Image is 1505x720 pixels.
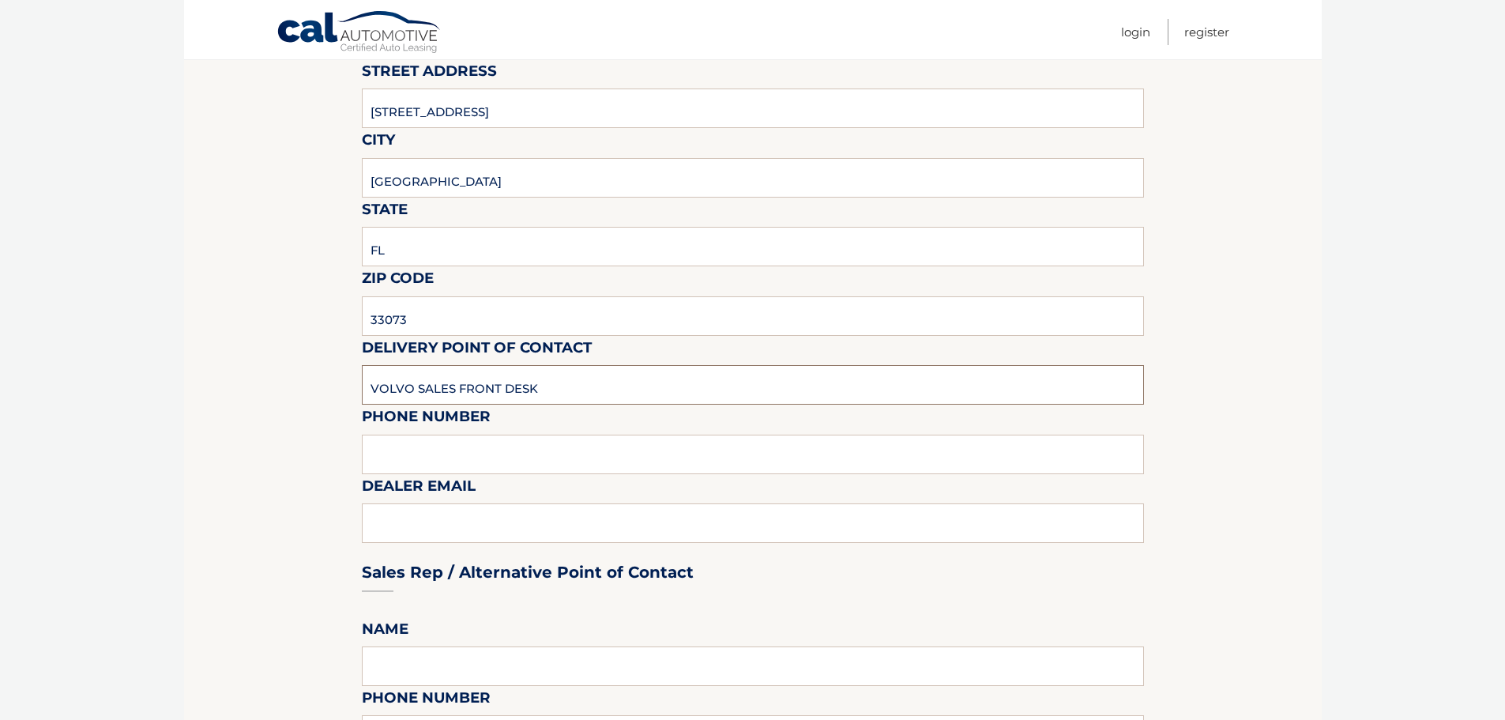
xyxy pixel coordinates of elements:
label: Delivery Point of Contact [362,336,592,365]
label: Phone Number [362,686,491,715]
a: Login [1121,19,1150,45]
a: Cal Automotive [277,10,442,56]
label: Phone Number [362,405,491,434]
label: Street Address [362,59,497,89]
label: Zip Code [362,266,434,296]
h3: Sales Rep / Alternative Point of Contact [362,563,694,582]
label: City [362,128,395,157]
label: State [362,198,408,227]
label: Dealer Email [362,474,476,503]
a: Register [1184,19,1229,45]
label: Name [362,617,408,646]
